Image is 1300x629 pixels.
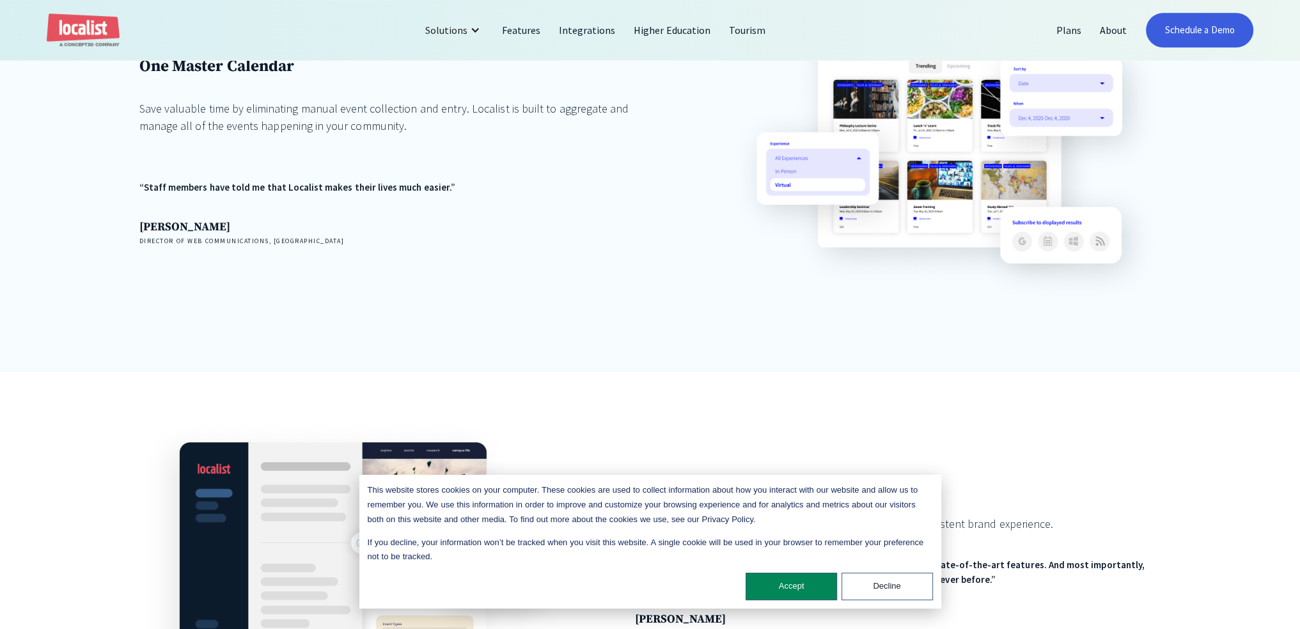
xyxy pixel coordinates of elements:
strong: One Master Calendar [139,56,294,76]
strong: Fits Your Brand [635,472,748,492]
a: About [1091,15,1136,45]
p: This website stores cookies on your computer. These cookies are used to collect information about... [368,483,933,527]
div: Solutions [416,15,493,45]
button: Decline [842,573,933,600]
p: If you decline, your information won’t be tracked when you visit this website. A single cookie wi... [368,536,933,565]
a: Tourism [720,15,775,45]
h4: Director of Web Communications, [GEOGRAPHIC_DATA] [139,236,666,246]
a: Integrations [550,15,625,45]
div: Save valuable time by eliminating manual event collection and entry. Localist is built to aggrega... [139,100,666,134]
a: Schedule a Demo [1146,13,1254,47]
div: Cookie banner [359,475,941,609]
a: Features [493,15,550,45]
strong: [PERSON_NAME] [139,219,230,234]
div: Solutions [425,22,467,38]
a: Higher Education [625,15,720,45]
a: home [47,13,120,47]
strong: [PERSON_NAME] [635,612,726,626]
div: “Staff members have told me that Localist makes their lives much easier.” [139,180,666,195]
a: Plans [1047,15,1090,45]
button: Accept [746,573,837,600]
